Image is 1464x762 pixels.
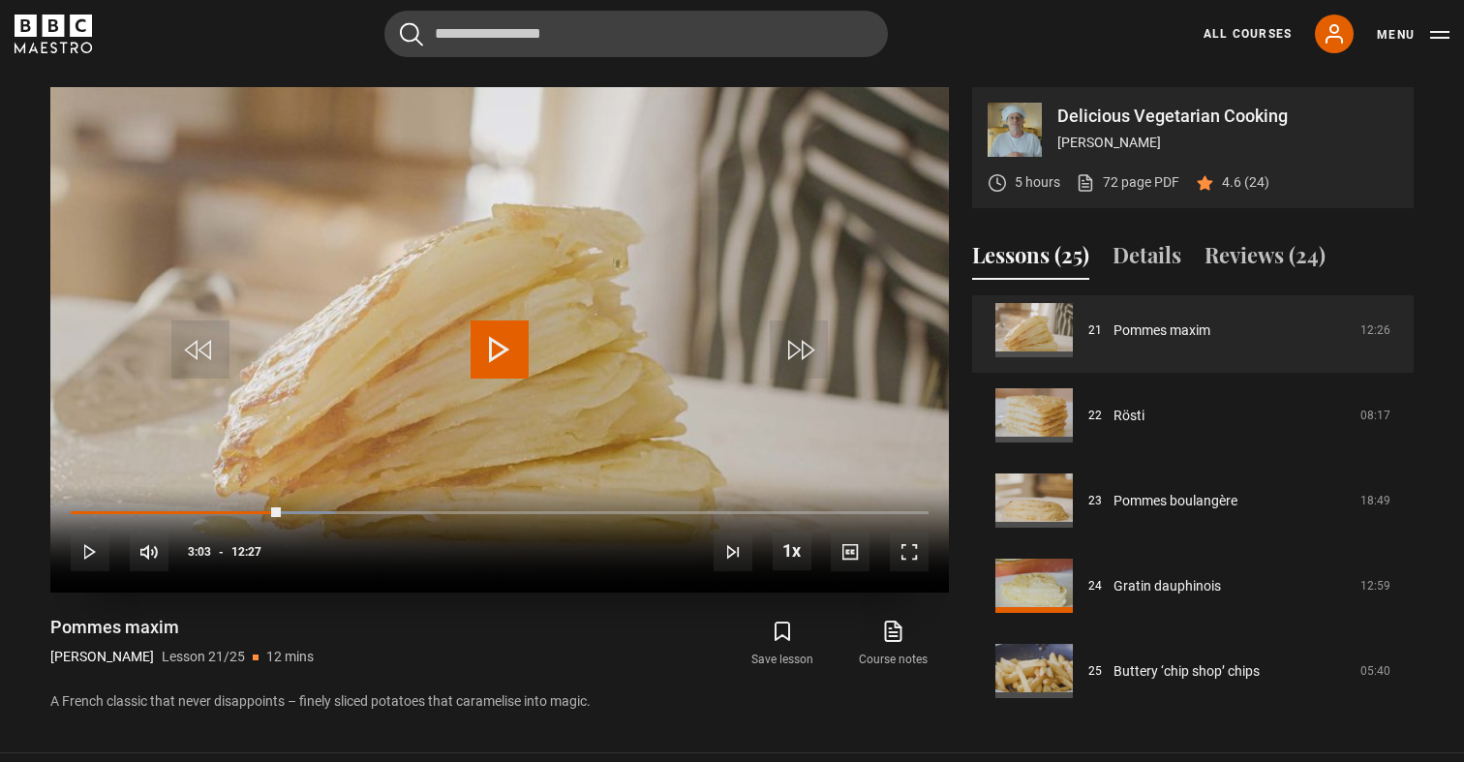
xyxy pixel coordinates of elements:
[972,239,1089,280] button: Lessons (25)
[1113,320,1210,341] a: Pommes maxim
[50,647,154,667] p: [PERSON_NAME]
[162,647,245,667] p: Lesson 21/25
[714,533,752,571] button: Next Lesson
[1204,25,1292,43] a: All Courses
[1113,576,1221,596] a: Gratin dauphinois
[71,511,929,515] div: Progress Bar
[71,533,109,571] button: Play
[400,22,423,46] button: Submit the search query
[773,532,811,570] button: Playback Rate
[50,691,949,712] p: A French classic that never disappoints – finely sliced potatoes that caramelise into magic.
[1205,239,1326,280] button: Reviews (24)
[384,11,888,57] input: Search
[1113,661,1260,682] a: Buttery ‘chip shop’ chips
[839,616,949,672] a: Course notes
[266,647,314,667] p: 12 mins
[130,533,168,571] button: Mute
[188,534,211,569] span: 3:03
[1377,25,1449,45] button: Toggle navigation
[1222,172,1269,193] p: 4.6 (24)
[890,533,929,571] button: Fullscreen
[1113,491,1237,511] a: Pommes boulangère
[219,545,224,559] span: -
[727,616,838,672] button: Save lesson
[50,87,949,593] video-js: Video Player
[1113,406,1144,426] a: Rösti
[231,534,261,569] span: 12:27
[1015,172,1060,193] p: 5 hours
[1076,172,1179,193] a: 72 page PDF
[1057,107,1398,125] p: Delicious Vegetarian Cooking
[1113,239,1181,280] button: Details
[831,533,869,571] button: Captions
[1057,133,1398,153] p: [PERSON_NAME]
[15,15,92,53] svg: BBC Maestro
[50,616,314,639] h1: Pommes maxim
